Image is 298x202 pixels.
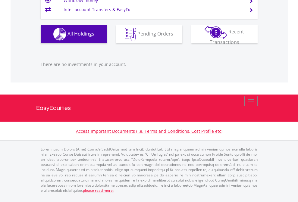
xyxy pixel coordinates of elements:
img: holdings-wht.png [53,28,66,41]
img: transactions-zar-wht.png [205,26,227,39]
button: Recent Transactions [191,25,258,43]
a: please read more: [83,188,114,193]
img: pending_instructions-wht.png [125,28,136,41]
td: Inter-account Transfers & EasyFx [64,5,242,14]
button: Pending Orders [116,25,182,43]
span: Pending Orders [137,30,173,37]
span: All Holdings [67,30,94,37]
p: Lorem Ipsum Dolors (Ame) Con a/e SeddOeiusmod tem InciDiduntut Lab Etd mag aliquaen admin veniamq... [41,147,258,193]
span: Recent Transactions [210,28,244,45]
a: Access Important Documents (i.e. Terms and Conditions, Cost Profile etc) [76,128,222,134]
button: All Holdings [41,25,107,43]
a: EasyEquities [36,95,262,122]
p: There are no investments in your account. [41,61,258,67]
